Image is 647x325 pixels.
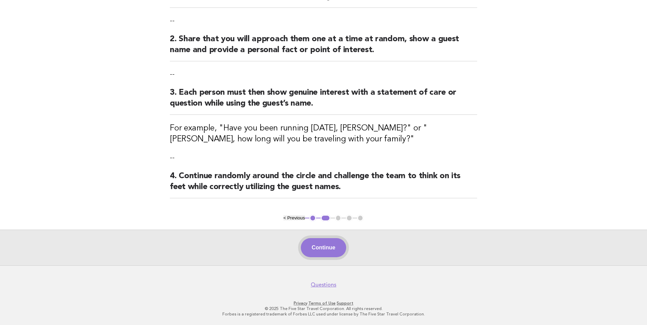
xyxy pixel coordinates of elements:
[308,301,336,306] a: Terms of Use
[321,215,330,221] button: 2
[170,16,477,26] p: --
[170,34,477,61] h2: 2. Share that you will approach them one at a time at random, show a guest name and provide a per...
[311,281,336,288] a: Questions
[115,311,532,317] p: Forbes is a registered trademark of Forbes LLC used under license by The Five Star Travel Corpora...
[170,171,477,198] h2: 4. Continue randomly around the circle and challenge the team to think on its feet while correctl...
[170,123,477,145] h3: For example, "Have you been running [DATE], [PERSON_NAME]?" or "[PERSON_NAME], how long will you ...
[309,215,316,221] button: 1
[301,238,346,257] button: Continue
[170,153,477,162] p: --
[294,301,307,306] a: Privacy
[115,306,532,311] p: © 2025 The Five Star Travel Corporation. All rights reserved.
[115,300,532,306] p: · ·
[337,301,353,306] a: Support
[283,215,305,220] button: < Previous
[170,69,477,79] p: --
[170,87,477,115] h2: 3. Each person must then show genuine interest with a statement of care or question while using t...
